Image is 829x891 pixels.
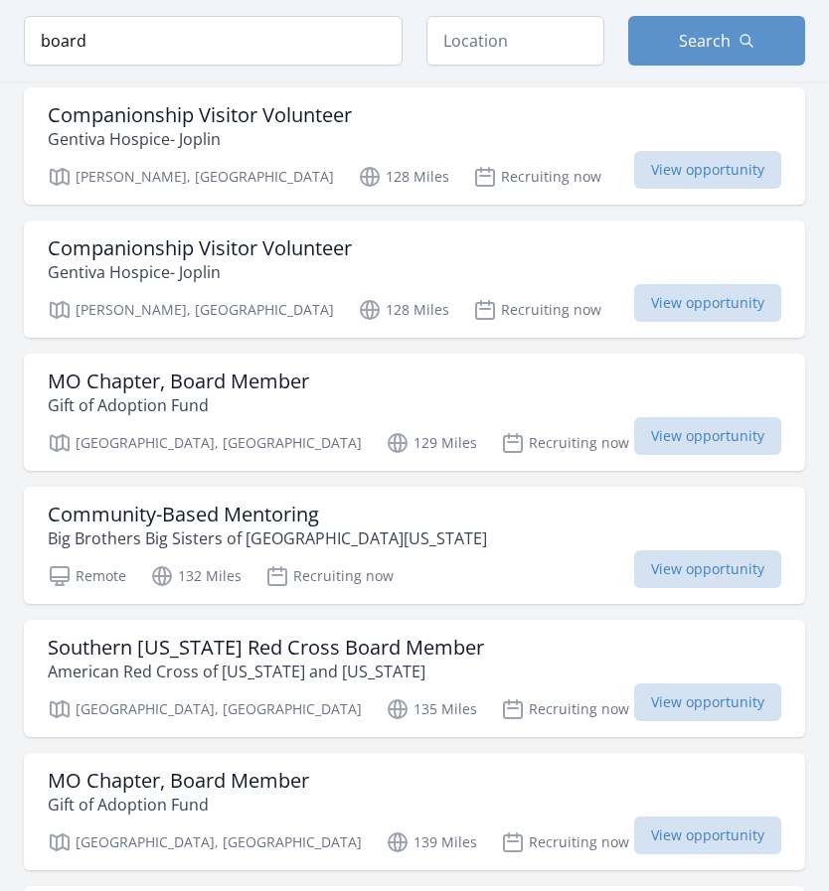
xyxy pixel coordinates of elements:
[634,417,781,455] span: View opportunity
[386,697,477,721] p: 135 Miles
[634,151,781,189] span: View opportunity
[150,564,242,588] p: 132 Miles
[48,298,334,322] p: [PERSON_NAME], [GEOGRAPHIC_DATA]
[48,503,487,526] h3: Community-Based Mentoring
[24,620,805,737] a: Southern [US_STATE] Red Cross Board Member American Red Cross of [US_STATE] and [US_STATE] [GEOGR...
[24,487,805,604] a: Community-Based Mentoring Big Brothers Big Sisters of [GEOGRAPHIC_DATA][US_STATE] Remote 132 Mile...
[501,431,629,455] p: Recruiting now
[386,830,477,854] p: 139 Miles
[48,260,352,284] p: Gentiva Hospice- Joplin
[501,697,629,721] p: Recruiting now
[24,221,805,338] a: Companionship Visitor Volunteer Gentiva Hospice- Joplin [PERSON_NAME], [GEOGRAPHIC_DATA] 128 Mile...
[679,29,731,53] span: Search
[24,354,805,471] a: MO Chapter, Board Member Gift of Adoption Fund [GEOGRAPHIC_DATA], [GEOGRAPHIC_DATA] 129 Miles Rec...
[265,564,394,588] p: Recruiting now
[386,431,477,455] p: 129 Miles
[473,298,601,322] p: Recruiting now
[48,660,484,683] p: American Red Cross of [US_STATE] and [US_STATE]
[48,564,126,588] p: Remote
[48,165,334,189] p: [PERSON_NAME], [GEOGRAPHIC_DATA]
[24,16,403,66] input: Keyword
[358,165,449,189] p: 128 Miles
[48,103,352,127] h3: Companionship Visitor Volunteer
[634,683,781,721] span: View opportunity
[48,830,362,854] p: [GEOGRAPHIC_DATA], [GEOGRAPHIC_DATA]
[48,697,362,721] p: [GEOGRAPHIC_DATA], [GEOGRAPHIC_DATA]
[48,236,352,260] h3: Companionship Visitor Volunteer
[473,165,601,189] p: Recruiting now
[634,817,781,854] span: View opportunity
[24,753,805,870] a: MO Chapter, Board Member Gift of Adoption Fund [GEOGRAPHIC_DATA], [GEOGRAPHIC_DATA] 139 Miles Rec...
[48,526,487,550] p: Big Brothers Big Sisters of [GEOGRAPHIC_DATA][US_STATE]
[48,370,309,393] h3: MO Chapter, Board Member
[48,769,309,793] h3: MO Chapter, Board Member
[358,298,449,322] p: 128 Miles
[634,284,781,322] span: View opportunity
[48,127,352,151] p: Gentiva Hospice- Joplin
[628,16,806,66] button: Search
[48,793,309,817] p: Gift of Adoption Fund
[48,393,309,417] p: Gift of Adoption Fund
[426,16,604,66] input: Location
[24,87,805,205] a: Companionship Visitor Volunteer Gentiva Hospice- Joplin [PERSON_NAME], [GEOGRAPHIC_DATA] 128 Mile...
[634,550,781,588] span: View opportunity
[48,431,362,455] p: [GEOGRAPHIC_DATA], [GEOGRAPHIC_DATA]
[48,636,484,660] h3: Southern [US_STATE] Red Cross Board Member
[501,830,629,854] p: Recruiting now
